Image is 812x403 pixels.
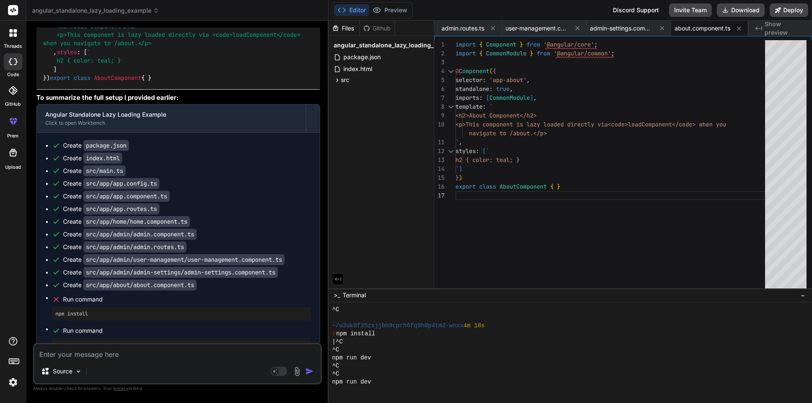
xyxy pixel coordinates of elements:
[445,102,456,111] div: Click to collapse the range.
[63,205,159,213] div: Create
[445,67,456,76] div: Click to collapse the range.
[332,378,371,386] span: npm run dev
[5,164,21,171] label: Upload
[434,58,444,67] div: 3
[499,183,547,190] span: AboutComponent
[332,370,339,378] span: ^C
[434,85,444,93] div: 6
[765,20,805,37] span: Show preview
[455,112,537,119] span: <h2>About Component</h2>
[493,67,496,75] span: {
[50,74,70,82] span: export
[527,41,540,48] span: from
[32,6,159,15] span: angular_standalone_lazy_loading_example
[336,330,375,338] span: npm install
[434,93,444,102] div: 7
[479,94,483,101] span: :
[445,147,456,156] div: Click to collapse the range.
[334,41,458,49] span: angular_standalone_lazy_loading_example
[543,41,594,48] span: '@angular/core'
[83,229,197,240] code: src/app/admin/admin.component.ts
[434,173,444,182] div: 15
[7,71,19,78] label: code
[510,85,513,93] span: ,
[770,3,808,17] button: Deploy
[63,179,159,188] div: Create
[83,203,159,214] code: src/app/app.routes.ts
[55,342,308,348] pre: npm run dev
[332,330,336,338] span: ❯
[590,24,653,33] span: admin-settings.component.ts
[489,94,530,101] span: CommonModule
[608,3,664,17] div: Discord Support
[489,85,493,93] span: :
[63,255,285,264] div: Create
[63,243,187,251] div: Create
[343,291,366,299] span: Terminal
[442,24,484,33] span: admin.routes.ts
[455,183,476,190] span: export
[530,49,533,57] span: }
[455,165,459,173] span: `
[332,306,339,314] span: ^C
[63,192,170,200] div: Create
[496,85,510,93] span: true
[489,103,493,110] span: `
[527,76,530,84] span: ,
[594,41,598,48] span: ;
[369,4,411,16] button: Preview
[557,183,560,190] span: }
[45,120,297,126] div: Click to open Workbench
[55,310,308,317] pre: npm install
[455,94,479,101] span: imports
[434,67,444,76] div: 4
[332,338,343,346] span: |^C
[332,346,339,354] span: ^C
[505,24,569,33] span: user-management.component.ts
[63,281,197,289] div: Create
[455,103,483,110] span: template
[360,24,395,33] div: Github
[45,110,297,119] div: Angular Standalone Lazy Loading Example
[608,121,726,128] span: <code>loadComponent</code> when you
[83,254,285,265] code: src/app/admin/user-management/user-management.component.ts
[476,147,479,155] span: :
[83,165,126,176] code: src/main.ts
[464,322,485,330] span: 4m 18s
[33,384,322,392] p: Always double-check its answers. Your in Bind
[53,367,72,376] p: Source
[63,217,190,226] div: Create
[332,362,339,370] span: ^C
[486,94,489,101] span: [
[489,67,493,75] span: (
[486,41,516,48] span: Component
[434,49,444,58] div: 2
[479,183,496,190] span: class
[455,76,483,84] span: selector
[94,74,141,82] span: AboutComponent
[459,67,489,75] span: Component
[483,103,486,110] span: :
[63,326,311,335] span: Run command
[332,354,371,362] span: npm run dev
[799,288,807,302] button: −
[486,147,489,155] span: `
[611,49,614,57] span: ;
[434,102,444,111] div: 8
[434,164,444,173] div: 14
[434,191,444,200] div: 17
[455,138,459,146] span: `
[83,140,129,151] code: package.json
[74,74,91,82] span: class
[479,41,483,48] span: {
[550,183,554,190] span: {
[343,52,381,62] span: package.json
[669,3,712,17] button: Invite Team
[7,132,19,140] label: prem
[113,386,129,391] span: privacy
[63,295,311,304] span: Run command
[434,120,444,129] div: 10
[459,174,462,181] span: )
[530,94,533,101] span: ]
[292,367,302,376] img: attachment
